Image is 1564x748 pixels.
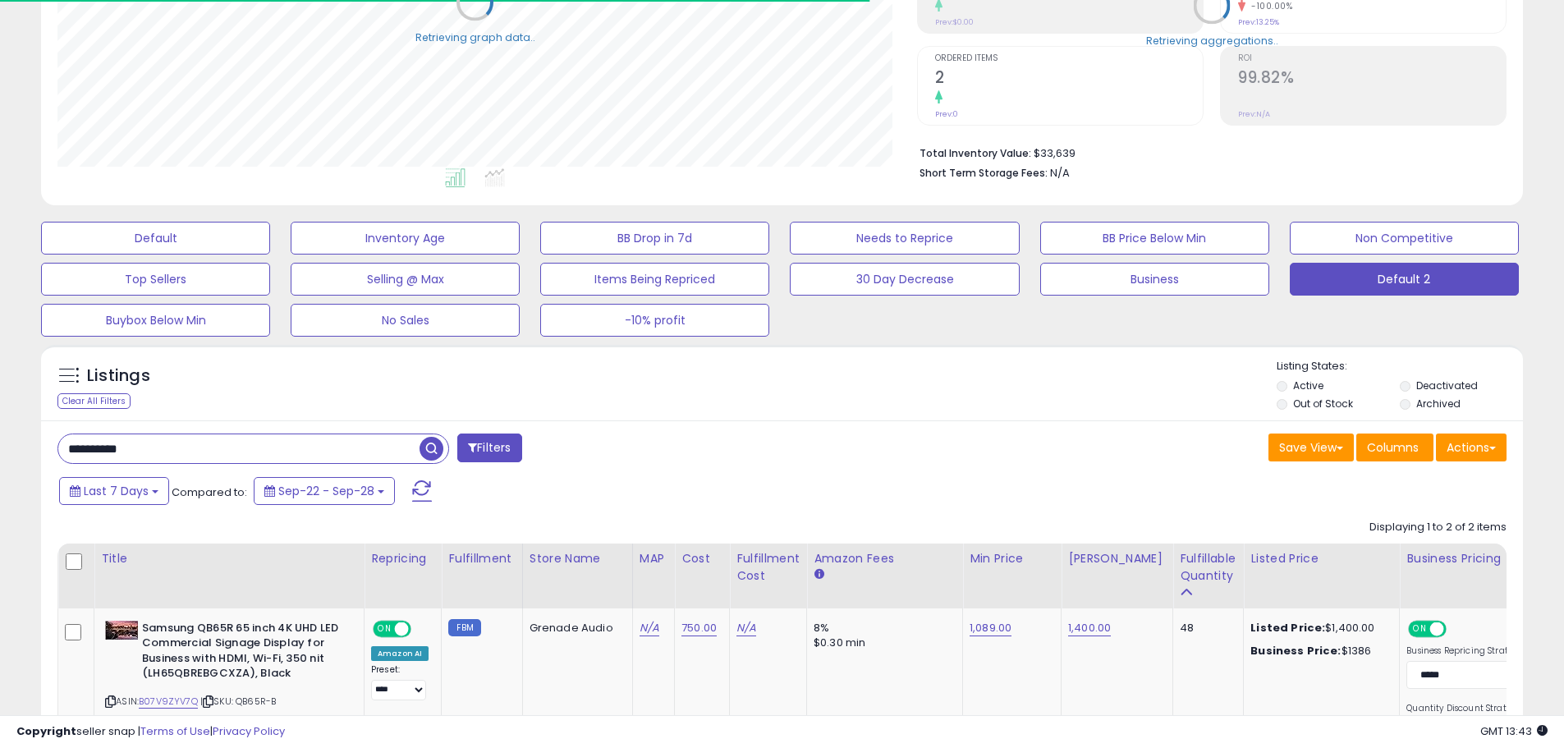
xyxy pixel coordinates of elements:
[457,434,521,462] button: Filters
[41,263,270,296] button: Top Sellers
[540,263,769,296] button: Items Being Repriced
[1180,621,1231,636] div: 48
[1277,359,1523,374] p: Listing States:
[1367,439,1419,456] span: Columns
[790,222,1019,255] button: Needs to Reprice
[1406,645,1525,657] label: Business Repricing Strategy:
[814,550,956,567] div: Amazon Fees
[1293,397,1353,411] label: Out of Stock
[415,30,535,45] div: Retrieving graph data..
[16,723,76,739] strong: Copyright
[681,620,717,636] a: 750.00
[736,620,756,636] a: N/A
[1356,434,1433,461] button: Columns
[254,477,395,505] button: Sep-22 - Sep-28
[374,622,395,636] span: ON
[1436,434,1507,461] button: Actions
[540,304,769,337] button: -10% profit
[409,622,435,636] span: OFF
[814,621,950,636] div: 8%
[59,477,169,505] button: Last 7 Days
[814,636,950,650] div: $0.30 min
[1250,620,1325,636] b: Listed Price:
[16,724,285,740] div: seller snap | |
[448,550,515,567] div: Fulfillment
[640,550,667,567] div: MAP
[681,550,722,567] div: Cost
[291,304,520,337] button: No Sales
[41,222,270,255] button: Default
[1250,644,1387,659] div: $1386
[1250,550,1392,567] div: Listed Price
[1040,263,1269,296] button: Business
[1290,263,1519,296] button: Default 2
[1290,222,1519,255] button: Non Competitive
[1444,622,1470,636] span: OFF
[371,646,429,661] div: Amazon AI
[142,621,342,686] b: Samsung QB65R 65 inch 4K UHD LED Commercial Signage Display for Business with HDMI, Wi-Fi, 350 ni...
[41,304,270,337] button: Buybox Below Min
[140,723,210,739] a: Terms of Use
[1480,723,1548,739] span: 2025-10-6 13:43 GMT
[448,619,480,636] small: FBM
[1040,222,1269,255] button: BB Price Below Min
[1250,643,1341,659] b: Business Price:
[530,621,620,636] div: Grenade Audio
[172,484,247,500] span: Compared to:
[970,620,1011,636] a: 1,089.00
[84,483,149,499] span: Last 7 Days
[200,695,276,708] span: | SKU: QB65R-B
[736,550,800,585] div: Fulfillment Cost
[1268,434,1354,461] button: Save View
[640,620,659,636] a: N/A
[970,550,1054,567] div: Min Price
[278,483,374,499] span: Sep-22 - Sep-28
[101,550,357,567] div: Title
[1369,520,1507,535] div: Displaying 1 to 2 of 2 items
[371,550,434,567] div: Repricing
[291,222,520,255] button: Inventory Age
[1406,703,1525,714] label: Quantity Discount Strategy:
[790,263,1019,296] button: 30 Day Decrease
[1180,550,1236,585] div: Fulfillable Quantity
[1250,621,1387,636] div: $1,400.00
[1068,620,1111,636] a: 1,400.00
[530,550,626,567] div: Store Name
[1410,622,1430,636] span: ON
[291,263,520,296] button: Selling @ Max
[57,393,131,409] div: Clear All Filters
[1293,379,1323,392] label: Active
[139,695,198,709] a: B07V9ZYV7Q
[540,222,769,255] button: BB Drop in 7d
[814,567,823,582] small: Amazon Fees.
[213,723,285,739] a: Privacy Policy
[371,664,429,701] div: Preset:
[1416,379,1478,392] label: Deactivated
[1068,550,1166,567] div: [PERSON_NAME]
[105,621,138,640] img: 4192CrdU0eL._SL40_.jpg
[1146,34,1278,48] div: Retrieving aggregations..
[1416,397,1461,411] label: Archived
[87,365,150,388] h5: Listings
